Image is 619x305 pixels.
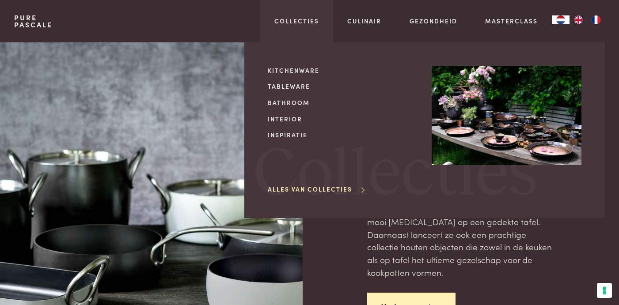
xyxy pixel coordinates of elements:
[268,98,418,107] a: Bathroom
[587,15,605,24] a: FR
[268,114,418,124] a: Interior
[485,16,538,26] a: Masterclass
[552,15,570,24] div: Language
[268,130,418,139] a: Inspiratie
[268,185,366,194] a: Alles van Collecties
[254,141,537,208] span: Collecties
[597,283,612,298] button: Uw voorkeuren voor toestemming voor trackingtechnologieën
[410,16,457,26] a: Gezondheid
[552,15,570,24] a: NL
[347,16,381,26] a: Culinair
[14,14,53,28] a: PurePascale
[268,82,418,91] a: Tableware
[432,66,581,166] img: Collecties
[268,66,418,75] a: Kitchenware
[570,15,587,24] a: EN
[570,15,605,24] ul: Language list
[552,15,605,24] aside: Language selected: Nederlands
[274,16,319,26] a: Collecties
